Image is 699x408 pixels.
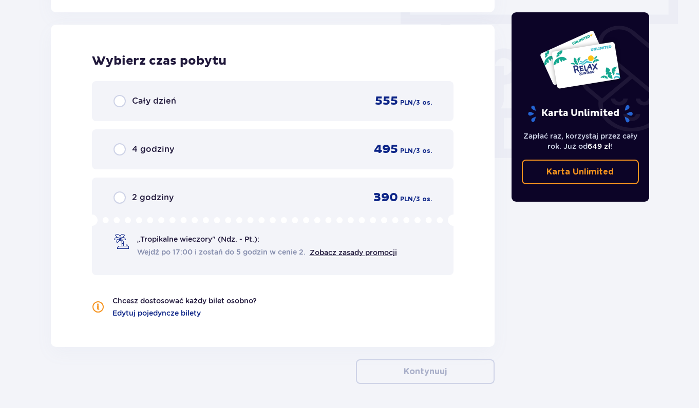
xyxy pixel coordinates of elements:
[132,144,174,155] p: 4 godziny
[413,195,432,204] p: / 3 os.
[522,160,639,184] a: Karta Unlimited
[527,105,634,123] p: Karta Unlimited
[374,142,398,157] p: 495
[356,359,495,384] button: Kontynuuj
[373,190,398,205] p: 390
[112,308,201,318] a: Edytuj pojedyncze bilety
[588,142,611,150] span: 649 zł
[92,53,454,69] p: Wybierz czas pobytu
[546,166,614,178] p: Karta Unlimited
[404,366,447,377] p: Kontynuuj
[137,234,259,244] p: „Tropikalne wieczory" (Ndz. - Pt.):
[132,95,176,107] p: Cały dzień
[413,146,432,156] p: / 3 os.
[400,195,413,204] p: PLN
[132,192,174,203] p: 2 godziny
[137,247,306,257] span: Wejdź po 17:00 i zostań do 5 godzin w cenie 2.
[375,93,398,109] p: 555
[400,146,413,156] p: PLN
[413,98,432,107] p: / 3 os.
[310,248,397,257] a: Zobacz zasady promocji
[522,131,639,151] p: Zapłać raz, korzystaj przez cały rok. Już od !
[112,296,257,306] p: Chcesz dostosować każdy bilet osobno?
[400,98,413,107] p: PLN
